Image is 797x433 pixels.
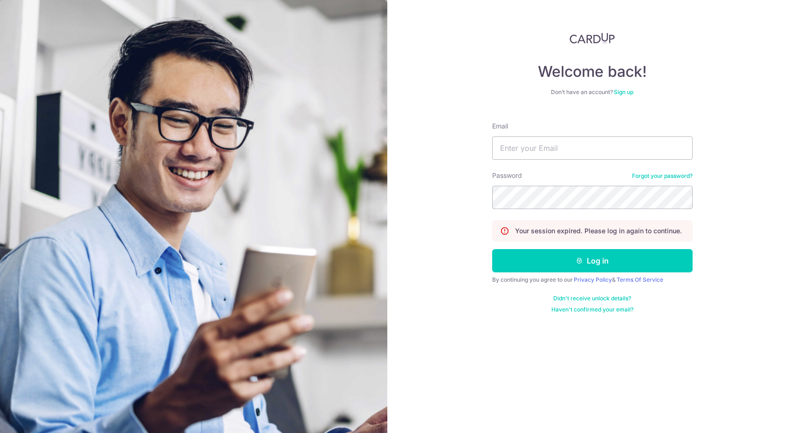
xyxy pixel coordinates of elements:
[492,62,693,81] h4: Welcome back!
[492,276,693,284] div: By continuing you agree to our &
[515,226,682,236] p: Your session expired. Please log in again to continue.
[492,171,522,180] label: Password
[492,88,693,96] div: Don’t have an account?
[570,33,615,44] img: CardUp Logo
[551,306,633,313] a: Haven't confirmed your email?
[574,276,612,283] a: Privacy Policy
[614,88,633,95] a: Sign up
[632,172,693,180] a: Forgot your password?
[492,122,508,131] label: Email
[492,249,693,272] button: Log in
[553,295,631,302] a: Didn't receive unlock details?
[492,136,693,160] input: Enter your Email
[617,276,663,283] a: Terms Of Service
